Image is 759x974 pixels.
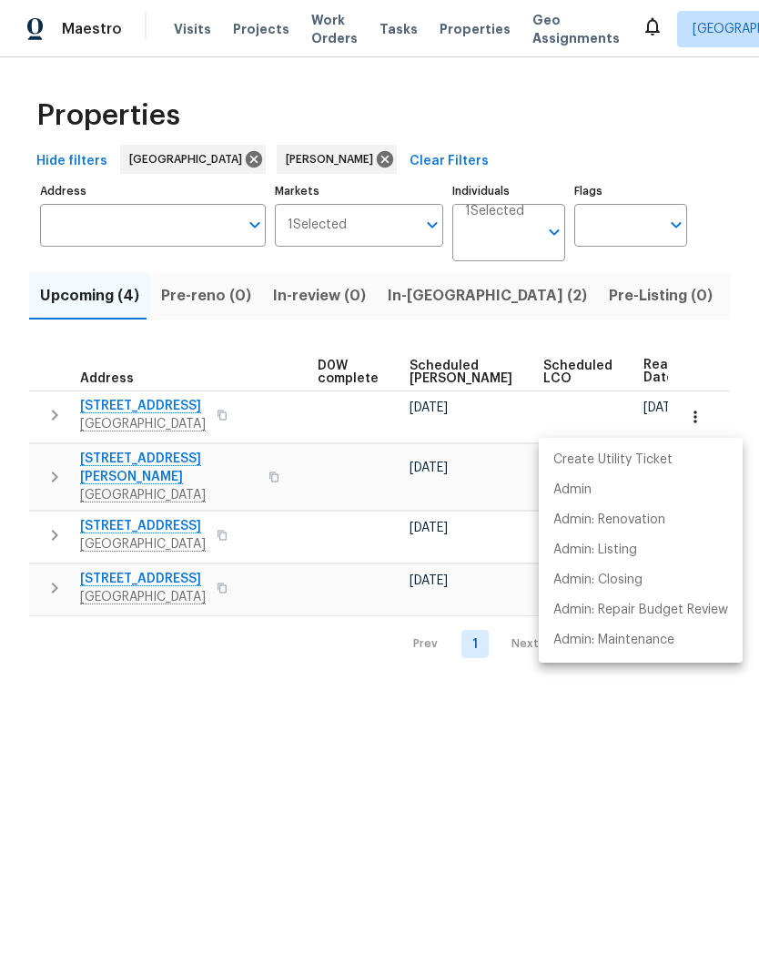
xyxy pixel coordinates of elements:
p: Admin: Maintenance [553,631,674,650]
p: Admin: Repair Budget Review [553,601,728,620]
p: Admin: Listing [553,541,637,560]
p: Create Utility Ticket [553,451,673,470]
p: Admin: Closing [553,571,643,590]
p: Admin [553,481,592,500]
p: Admin: Renovation [553,511,665,530]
